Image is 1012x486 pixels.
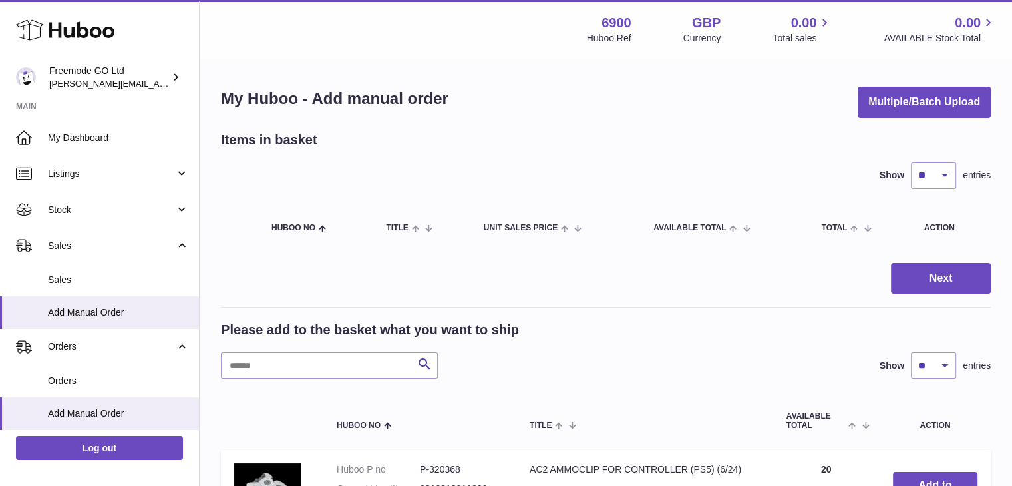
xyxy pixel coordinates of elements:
[880,360,904,372] label: Show
[49,78,267,89] span: [PERSON_NAME][EMAIL_ADDRESS][DOMAIN_NAME]
[48,274,189,286] span: Sales
[48,340,175,353] span: Orders
[530,421,552,430] span: Title
[683,32,721,45] div: Currency
[858,87,991,118] button: Multiple/Batch Upload
[772,32,832,45] span: Total sales
[822,224,848,232] span: Total
[48,375,189,387] span: Orders
[786,412,846,429] span: AVAILABLE Total
[48,306,189,319] span: Add Manual Order
[48,168,175,180] span: Listings
[221,131,317,149] h2: Items in basket
[880,399,991,443] th: Action
[963,169,991,182] span: entries
[386,224,408,232] span: Title
[692,14,721,32] strong: GBP
[221,88,448,109] h1: My Huboo - Add manual order
[880,169,904,182] label: Show
[48,407,189,420] span: Add Manual Order
[484,224,558,232] span: Unit Sales Price
[884,32,996,45] span: AVAILABLE Stock Total
[955,14,981,32] span: 0.00
[48,132,189,144] span: My Dashboard
[891,263,991,294] button: Next
[271,224,315,232] span: Huboo no
[884,14,996,45] a: 0.00 AVAILABLE Stock Total
[963,360,991,372] span: entries
[587,32,631,45] div: Huboo Ref
[772,14,832,45] a: 0.00 Total sales
[16,67,36,87] img: lenka.smikniarova@gioteck.com
[221,321,519,339] h2: Please add to the basket what you want to ship
[16,436,183,460] a: Log out
[924,224,977,232] div: Action
[49,65,169,90] div: Freemode GO Ltd
[420,463,503,476] dd: P-320368
[48,240,175,252] span: Sales
[653,224,726,232] span: AVAILABLE Total
[601,14,631,32] strong: 6900
[337,463,420,476] dt: Huboo P no
[337,421,381,430] span: Huboo no
[791,14,817,32] span: 0.00
[48,204,175,216] span: Stock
